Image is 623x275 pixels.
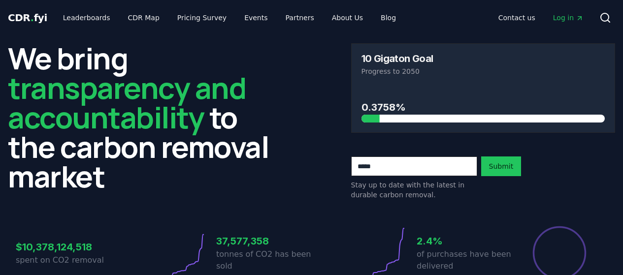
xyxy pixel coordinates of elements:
a: Log in [545,9,591,27]
p: spent on CO2 removal [16,254,111,266]
p: Stay up to date with the latest in durable carbon removal. [351,180,477,200]
a: Pricing Survey [169,9,234,27]
a: About Us [324,9,371,27]
button: Submit [481,156,522,176]
h3: 10 Gigaton Goal [361,54,433,63]
span: . [31,12,34,24]
span: Log in [553,13,584,23]
a: Contact us [491,9,543,27]
h3: $10,378,124,518 [16,240,111,254]
a: Leaderboards [55,9,118,27]
h3: 2.4% [417,234,512,248]
nav: Main [55,9,404,27]
a: CDR Map [120,9,167,27]
p: Progress to 2050 [361,66,605,76]
span: CDR fyi [8,12,47,24]
a: CDR.fyi [8,11,47,25]
p: tonnes of CO2 has been sold [216,248,312,272]
a: Partners [278,9,322,27]
a: Events [236,9,275,27]
h2: We bring to the carbon removal market [8,43,272,191]
nav: Main [491,9,591,27]
span: transparency and accountability [8,67,246,137]
a: Blog [373,9,404,27]
h3: 0.3758% [361,100,605,115]
p: of purchases have been delivered [417,248,512,272]
h3: 37,577,358 [216,234,312,248]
